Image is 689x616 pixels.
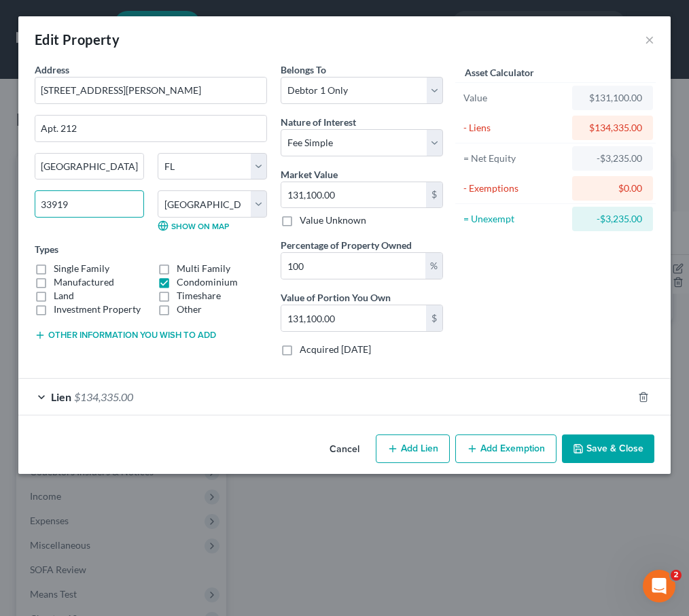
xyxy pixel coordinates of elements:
[300,343,371,356] label: Acquired [DATE]
[583,182,642,195] div: $0.00
[562,434,654,463] button: Save & Close
[281,238,412,252] label: Percentage of Property Owned
[177,289,221,303] label: Timeshare
[300,213,366,227] label: Value Unknown
[425,253,442,279] div: %
[177,303,202,316] label: Other
[35,154,143,179] input: Enter city...
[376,434,450,463] button: Add Lien
[281,167,338,182] label: Market Value
[463,91,566,105] div: Value
[35,116,266,141] input: Apt, Suite, etc...
[455,434,556,463] button: Add Exemption
[465,65,534,80] label: Asset Calculator
[74,390,133,403] span: $134,335.00
[35,330,216,341] button: Other information you wish to add
[35,190,144,218] input: Enter zip...
[281,64,326,75] span: Belongs To
[671,570,682,581] span: 2
[583,121,642,135] div: $134,335.00
[35,30,120,49] div: Edit Property
[583,91,642,105] div: $131,100.00
[35,64,69,75] span: Address
[177,275,238,289] label: Condominium
[281,305,426,331] input: 0.00
[583,152,642,165] div: -$3,235.00
[643,570,675,602] iframe: Intercom live chat
[35,78,266,103] input: Enter address...
[463,182,566,195] div: - Exemptions
[281,115,356,129] label: Nature of Interest
[54,303,141,316] label: Investment Property
[463,152,566,165] div: = Net Equity
[35,242,58,256] label: Types
[51,390,71,403] span: Lien
[177,262,230,275] label: Multi Family
[158,220,229,231] a: Show on Map
[54,289,74,303] label: Land
[54,262,109,275] label: Single Family
[583,212,642,226] div: -$3,235.00
[281,253,425,279] input: 0.00
[281,182,426,208] input: 0.00
[426,305,442,331] div: $
[54,275,114,289] label: Manufactured
[426,182,442,208] div: $
[319,436,370,463] button: Cancel
[645,31,654,48] button: ×
[463,121,566,135] div: - Liens
[281,290,391,305] label: Value of Portion You Own
[463,212,566,226] div: = Unexempt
